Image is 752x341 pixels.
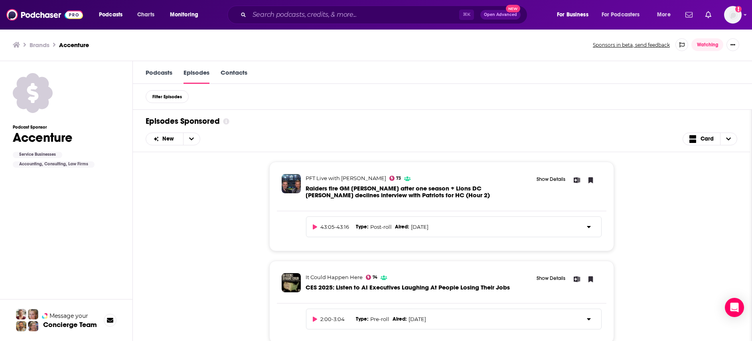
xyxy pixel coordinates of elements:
span: For Business [557,9,588,20]
a: Contacts [221,69,247,84]
img: Barbara Profile [28,321,38,331]
p: Type : [356,224,368,230]
span: 74 [373,276,377,279]
button: Add to List [571,174,583,186]
span: For Podcasters [602,9,640,20]
img: Jon Profile [16,321,26,331]
img: Podchaser - Follow, Share and Rate Podcasts [6,7,83,22]
span: New [162,136,177,142]
p: Aired : [395,224,409,230]
p: Pre-roll [370,316,389,322]
span: Charts [137,9,154,20]
button: Sponsors in beta, send feedback [590,42,672,48]
a: PFT Live with Mike Florio [306,175,386,181]
span: New [506,5,520,12]
button: open menu [164,8,209,21]
button: open menu [93,8,133,21]
button: open menu [651,8,681,21]
button: Watching [691,38,723,51]
button: Show profile menu [724,6,742,24]
span: PFT Live with [PERSON_NAME] [306,175,386,181]
span: CES 2025: Listen to AI Executives Laughing At People Losing Their Jobs [306,284,510,291]
h3: Podcast Sponsor [13,125,120,130]
span: Podcasts [99,9,122,20]
button: Show Details [533,275,569,282]
a: Charts [132,8,159,21]
a: Show notifications dropdown [682,8,696,22]
button: Choose View [683,133,738,145]
span: Raiders fire GM [PERSON_NAME] after one season + Lions DC [PERSON_NAME] declines interview with P... [306,184,490,199]
p: 3:04 [334,316,345,322]
p: Post-roll [370,224,392,230]
button: Open AdvancedNew [480,10,521,20]
span: Filter Episodes [152,95,182,99]
input: Search podcasts, credits, & more... [249,8,459,21]
p: Type : [356,316,368,322]
h2: Choose List sort [146,133,200,145]
a: CES 2025: Listen to AI Executives Laughing At People Losing Their Jobs [306,284,510,291]
a: Show notifications dropdown [702,8,714,22]
img: Raiders fire GM Tom Telesco after one season + Lions DC Aaron Glenn declines interview with Patri... [282,174,301,193]
h1: Episodes Sponsored [146,116,220,126]
span: 73 [396,177,401,180]
span: Message your [49,312,88,320]
button: open menu [146,136,183,142]
a: 74 [366,275,378,280]
button: Add to List [571,273,583,285]
h3: Accenture [59,41,89,49]
button: Show More Button [726,38,739,51]
a: Raiders fire GM Tom Telesco after one season + Lions DC Aaron Glenn declines interview with Patri... [306,185,527,198]
span: Logged in as SuzanneE [724,6,742,24]
img: User Profile [724,6,742,24]
h1: Accenture [13,130,120,145]
button: Bookmark Episode [585,273,597,285]
img: Jules Profile [28,309,38,319]
p: [DATE] [409,316,426,322]
span: Open Advanced [484,13,517,17]
p: 43:16 [336,224,349,230]
button: Filter Episodes [146,90,189,103]
span: Monitoring [170,9,198,20]
div: Accounting, Consulting, Law Firms [13,161,95,168]
div: Search podcasts, credits, & more... [235,6,535,24]
a: Episodes [184,69,209,84]
p: [DATE] [411,224,428,230]
img: CES 2025: Listen to AI Executives Laughing At People Losing Their Jobs [282,273,301,292]
button: open menu [596,8,651,21]
svg: Add a profile image [735,6,742,12]
a: Brands [30,41,49,49]
span: Card [701,136,714,142]
p: Aired : [393,316,407,322]
button: Show Details [533,176,569,183]
span: ⌘ K [459,10,474,20]
button: 43:05-43:16 [313,224,353,230]
p: 2:00 [320,316,332,322]
div: Service Businesses [13,152,62,158]
span: More [657,9,671,20]
a: 73 [389,176,401,181]
button: open menu [551,8,598,21]
h3: Concierge Team [43,321,97,329]
button: 2:00-3:04 [313,316,353,322]
div: Open Intercom Messenger [725,298,744,317]
p: 43:05 [320,224,334,230]
button: open menu [183,133,200,145]
a: Podcasts [146,69,172,84]
a: It Could Happen Here [306,274,363,280]
button: Bookmark Episode [585,174,597,186]
img: Sydney Profile [16,309,26,319]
